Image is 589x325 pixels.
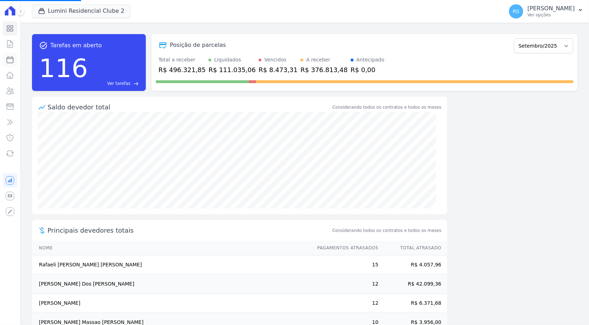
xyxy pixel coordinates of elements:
div: Vencidos [264,56,286,64]
p: [PERSON_NAME] [527,5,575,12]
div: R$ 0,00 [351,65,384,75]
p: Ver opções [527,12,575,18]
th: Pagamentos Atrasados [311,241,379,255]
span: Principais devedores totais [48,226,331,235]
td: R$ 4.057,96 [379,255,447,275]
span: Tarefas em aberto [51,41,102,50]
div: Total a receber [159,56,206,64]
div: Antecipado [356,56,384,64]
td: 12 [311,275,379,294]
span: Ver tarefas [107,80,130,87]
div: R$ 376.813,48 [301,65,348,75]
div: 116 [39,50,88,87]
td: [PERSON_NAME] [32,294,311,313]
div: R$ 8.473,31 [259,65,298,75]
td: [PERSON_NAME] Dos [PERSON_NAME] [32,275,311,294]
th: Nome [32,241,311,255]
div: Liquidados [214,56,241,64]
div: Saldo devedor total [48,102,331,112]
td: 12 [311,294,379,313]
td: Rafaeli [PERSON_NAME] [PERSON_NAME] [32,255,311,275]
div: Considerando todos os contratos e todos os meses [333,104,441,110]
div: Posição de parcelas [170,41,226,49]
td: 15 [311,255,379,275]
span: Considerando todos os contratos e todos os meses [333,227,441,234]
div: A receber [306,56,330,64]
span: RS [513,9,520,14]
button: Lumini Residencial Clube 2 [32,4,131,18]
div: R$ 496.321,85 [159,65,206,75]
a: Ver tarefas east [91,80,139,87]
div: R$ 111.035,06 [208,65,256,75]
span: east [133,81,139,86]
td: R$ 6.371,68 [379,294,447,313]
span: task_alt [39,41,48,50]
button: RS [PERSON_NAME] Ver opções [503,1,589,21]
td: R$ 42.099,36 [379,275,447,294]
th: Total Atrasado [379,241,447,255]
